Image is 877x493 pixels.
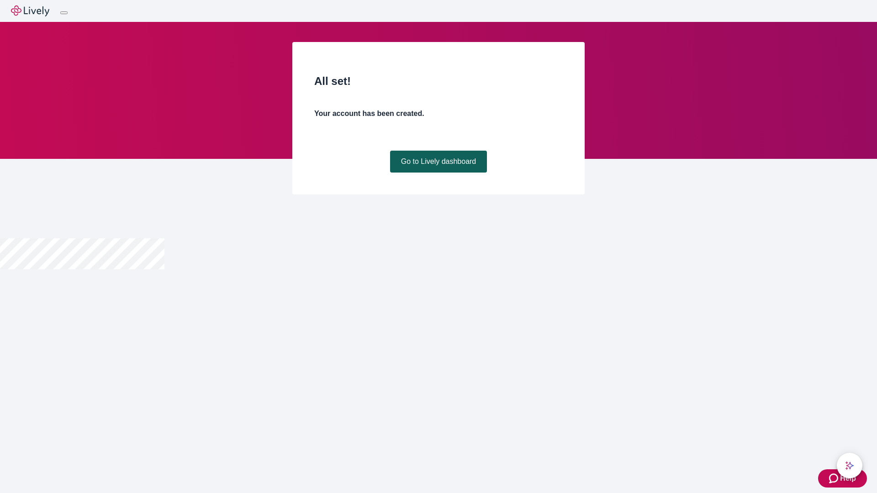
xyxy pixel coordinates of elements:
button: Zendesk support iconHelp [818,469,867,488]
h4: Your account has been created. [314,108,563,119]
h2: All set! [314,73,563,89]
button: chat [837,453,862,478]
img: Lively [11,5,49,16]
a: Go to Lively dashboard [390,151,487,173]
span: Help [840,473,856,484]
button: Log out [60,11,68,14]
svg: Zendesk support icon [829,473,840,484]
svg: Lively AI Assistant [845,461,854,470]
